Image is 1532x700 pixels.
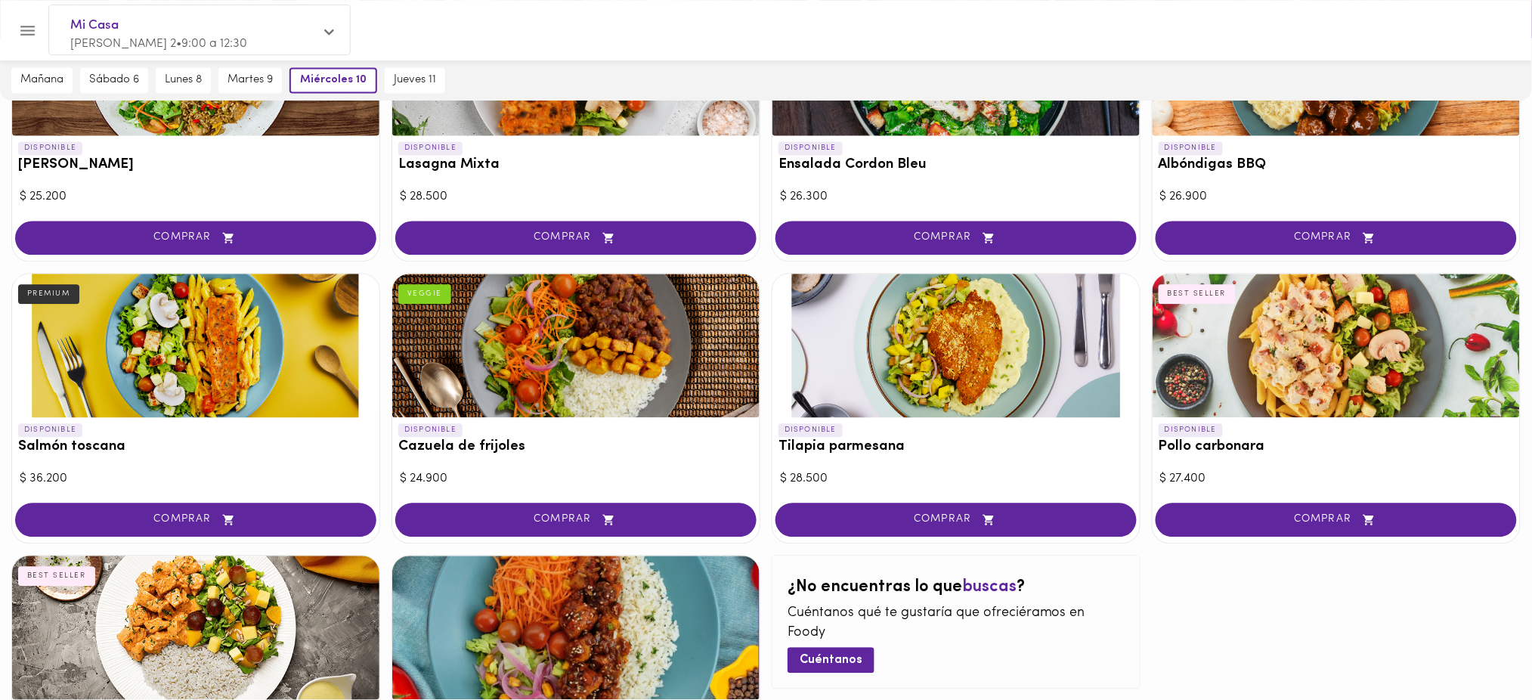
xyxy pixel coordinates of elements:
span: COMPRAR [34,231,357,244]
div: $ 24.900 [400,470,752,488]
h3: Albóndigas BBQ [1159,157,1514,173]
div: $ 36.200 [20,470,372,488]
span: COMPRAR [1175,231,1498,244]
span: COMPRAR [414,513,738,526]
span: jueves 11 [394,73,436,87]
p: DISPONIBLE [1159,423,1223,437]
span: COMPRAR [1175,513,1498,526]
h3: Cazuela de frijoles [398,439,754,455]
button: mañana [11,67,73,93]
span: sábado 6 [89,73,139,87]
div: $ 26.900 [1160,188,1512,206]
div: Cerdo Agridulce [392,556,760,699]
span: Mi Casa [70,16,314,36]
h3: Pollo carbonara [1159,439,1514,455]
span: mañana [20,73,63,87]
span: COMPRAR [34,513,357,526]
button: COMPRAR [15,221,376,255]
h3: Ensalada Cordon Bleu [778,157,1134,173]
span: COMPRAR [414,231,738,244]
button: miércoles 10 [289,67,377,93]
span: Cuéntanos [800,653,862,667]
div: $ 28.500 [400,188,752,206]
button: COMPRAR [15,503,376,537]
div: Cazuela de frijoles [392,274,760,417]
div: BEST SELLER [1159,284,1236,304]
button: Menu [9,12,46,49]
button: Cuéntanos [788,647,874,672]
button: sábado 6 [80,67,148,93]
p: Cuéntanos qué te gustaría que ofreciéramos en Foody [788,604,1125,643]
p: DISPONIBLE [778,141,843,155]
button: COMPRAR [395,221,757,255]
h3: Lasagna Mixta [398,157,754,173]
div: PREMIUM [18,284,79,304]
h2: ¿No encuentras lo que ? [788,578,1125,596]
div: VEGGIE [398,284,451,304]
p: DISPONIBLE [1159,141,1223,155]
span: martes 9 [227,73,273,87]
div: Tilapia parmesana [772,274,1140,417]
span: miércoles 10 [300,73,367,87]
button: jueves 11 [385,67,445,93]
span: COMPRAR [794,231,1118,244]
p: DISPONIBLE [398,423,463,437]
div: Pollo Tikka Massala [12,556,379,699]
span: lunes 8 [165,73,202,87]
div: $ 28.500 [780,470,1132,488]
p: DISPONIBLE [398,141,463,155]
div: Pollo carbonara [1153,274,1520,417]
div: BEST SELLER [18,566,95,586]
button: COMPRAR [1156,221,1517,255]
p: DISPONIBLE [778,423,843,437]
h3: Tilapia parmesana [778,439,1134,455]
button: COMPRAR [1156,503,1517,537]
p: DISPONIBLE [18,141,82,155]
button: COMPRAR [395,503,757,537]
div: $ 26.300 [780,188,1132,206]
p: DISPONIBLE [18,423,82,437]
iframe: Messagebird Livechat Widget [1444,612,1517,685]
span: buscas [962,578,1017,596]
div: $ 25.200 [20,188,372,206]
h3: [PERSON_NAME] [18,157,373,173]
button: lunes 8 [156,67,211,93]
h3: Salmón toscana [18,439,373,455]
div: Salmón toscana [12,274,379,417]
span: COMPRAR [794,513,1118,526]
button: COMPRAR [775,503,1137,537]
button: martes 9 [218,67,282,93]
span: [PERSON_NAME] 2 • 9:00 a 12:30 [70,38,247,50]
button: COMPRAR [775,221,1137,255]
div: $ 27.400 [1160,470,1512,488]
